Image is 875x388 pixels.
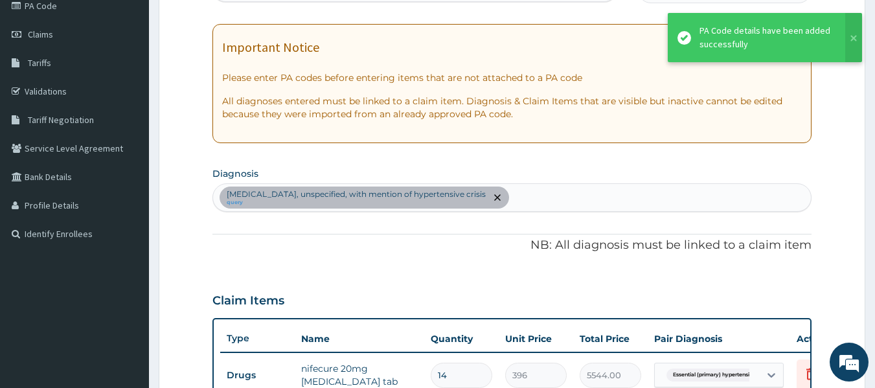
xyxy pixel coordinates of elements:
td: Drugs [220,363,295,387]
span: Tariff Negotiation [28,114,94,126]
div: Minimize live chat window [212,6,244,38]
span: Claims [28,29,53,40]
p: [MEDICAL_DATA], unspecified, with mention of hypertensive crisis [227,189,486,200]
th: Name [295,326,424,352]
th: Unit Price [499,326,573,352]
h3: Claim Items [212,294,284,308]
span: Tariffs [28,57,51,69]
div: PA Code details have been added successfully [699,24,833,51]
th: Quantity [424,326,499,352]
p: NB: All diagnosis must be linked to a claim item [212,237,812,254]
th: Actions [790,326,855,352]
textarea: Type your message and hit 'Enter' [6,254,247,299]
h1: Important Notice [222,40,319,54]
span: Essential (primary) hypertensi... [666,369,760,382]
th: Total Price [573,326,648,352]
th: Pair Diagnosis [648,326,790,352]
th: Type [220,326,295,350]
p: Please enter PA codes before entering items that are not attached to a PA code [222,71,802,84]
img: d_794563401_company_1708531726252_794563401 [24,65,52,97]
span: remove selection option [492,192,503,203]
div: Chat with us now [67,73,218,89]
label: Diagnosis [212,167,258,180]
small: query [227,200,486,206]
p: All diagnoses entered must be linked to a claim item. Diagnosis & Claim Items that are visible bu... [222,95,802,120]
span: We're online! [75,113,179,244]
